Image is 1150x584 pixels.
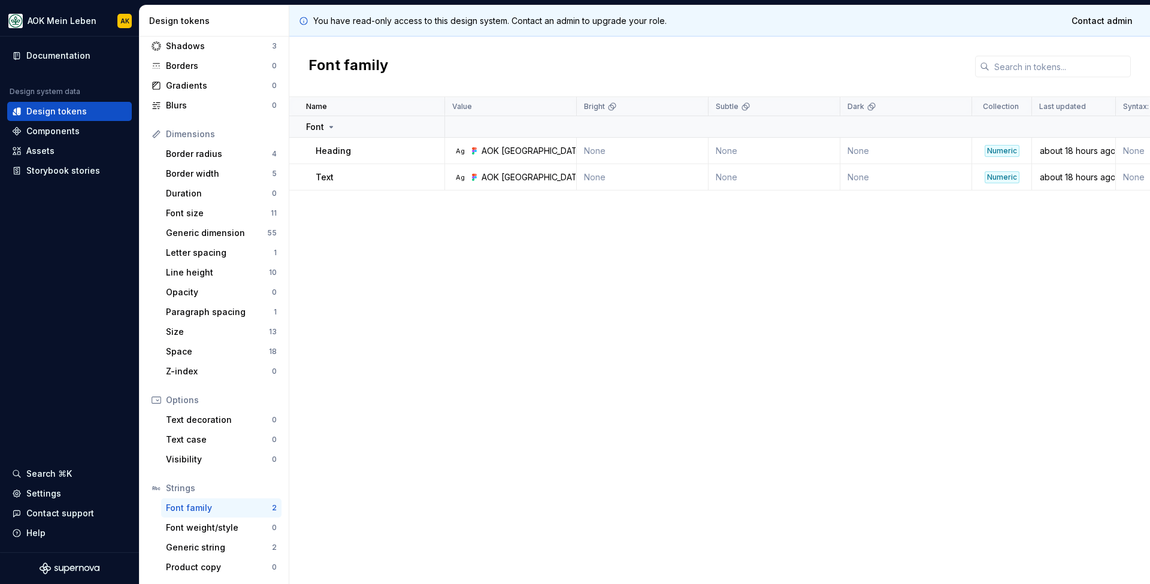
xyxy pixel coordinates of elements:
[166,168,272,180] div: Border width
[272,169,277,178] div: 5
[166,187,272,199] div: Duration
[166,286,272,298] div: Opacity
[7,504,132,523] button: Contact support
[26,50,90,62] div: Documentation
[166,60,272,72] div: Borders
[166,267,269,279] div: Line height
[166,80,272,92] div: Gradients
[166,365,272,377] div: Z-index
[274,307,277,317] div: 1
[161,263,282,282] a: Line height10
[455,173,465,182] div: Ag
[577,164,709,190] td: None
[1064,10,1140,32] a: Contact admin
[267,228,277,238] div: 55
[26,105,87,117] div: Design tokens
[161,223,282,243] a: Generic dimension55
[272,503,277,513] div: 2
[2,8,137,34] button: AOK Mein LebenAK
[166,247,274,259] div: Letter spacing
[161,342,282,361] a: Space18
[161,204,282,223] a: Font size11
[7,122,132,141] a: Components
[482,145,586,157] div: AOK [GEOGRAPHIC_DATA]
[272,81,277,90] div: 0
[26,488,61,500] div: Settings
[272,189,277,198] div: 0
[166,40,272,52] div: Shadows
[166,207,271,219] div: Font size
[166,99,272,111] div: Blurs
[272,367,277,376] div: 0
[985,145,1019,157] div: Numeric
[166,394,277,406] div: Options
[28,15,96,27] div: AOK Mein Leben
[316,171,334,183] p: Text
[452,102,472,111] p: Value
[161,410,282,429] a: Text decoration0
[306,121,324,133] p: Font
[840,164,972,190] td: None
[161,322,282,341] a: Size13
[577,138,709,164] td: None
[161,302,282,322] a: Paragraph spacing1
[166,434,272,446] div: Text case
[26,527,46,539] div: Help
[709,138,840,164] td: None
[716,102,739,111] p: Subtle
[166,502,272,514] div: Font family
[584,102,605,111] p: Bright
[40,562,99,574] svg: Supernova Logo
[272,41,277,51] div: 3
[7,464,132,483] button: Search ⌘K
[8,14,23,28] img: df5db9ef-aba0-4771-bf51-9763b7497661.png
[1039,102,1086,111] p: Last updated
[272,455,277,464] div: 0
[306,102,327,111] p: Name
[166,227,267,239] div: Generic dimension
[147,96,282,115] a: Blurs0
[455,146,465,156] div: Ag
[10,87,80,96] div: Design system data
[269,268,277,277] div: 10
[120,16,129,26] div: AK
[26,507,94,519] div: Contact support
[7,524,132,543] button: Help
[166,148,272,160] div: Border radius
[26,468,72,480] div: Search ⌘K
[1033,145,1115,157] div: about 18 hours ago
[147,37,282,56] a: Shadows3
[1072,15,1133,27] span: Contact admin
[161,538,282,557] a: Generic string2
[840,138,972,164] td: None
[147,56,282,75] a: Borders0
[166,541,272,553] div: Generic string
[166,522,272,534] div: Font weight/style
[269,347,277,356] div: 18
[26,125,80,137] div: Components
[7,161,132,180] a: Storybook stories
[161,164,282,183] a: Border width5
[147,76,282,95] a: Gradients0
[272,288,277,297] div: 0
[272,415,277,425] div: 0
[272,523,277,532] div: 0
[161,283,282,302] a: Opacity0
[166,346,269,358] div: Space
[26,165,100,177] div: Storybook stories
[313,15,667,27] p: You have read-only access to this design system. Contact an admin to upgrade your role.
[272,101,277,110] div: 0
[166,561,272,573] div: Product copy
[166,128,277,140] div: Dimensions
[7,484,132,503] a: Settings
[161,184,282,203] a: Duration0
[161,450,282,469] a: Visibility0
[7,46,132,65] a: Documentation
[161,558,282,577] a: Product copy0
[269,327,277,337] div: 13
[161,243,282,262] a: Letter spacing1
[166,453,272,465] div: Visibility
[989,56,1131,77] input: Search in tokens...
[166,306,274,318] div: Paragraph spacing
